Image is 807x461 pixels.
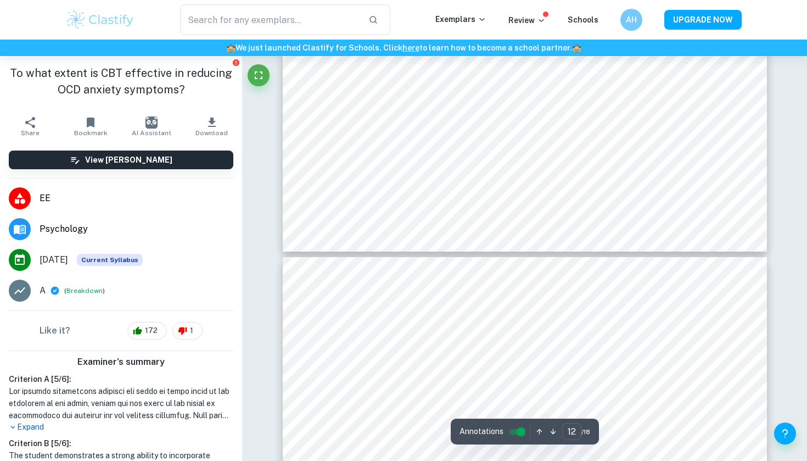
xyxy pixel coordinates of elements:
p: A [40,284,46,297]
button: Help and Feedback [774,423,796,445]
button: Download [182,111,242,142]
h6: Like it? [40,324,70,337]
img: AI Assistant [145,116,158,129]
button: Bookmark [60,111,121,142]
span: AI Assistant [132,129,171,137]
h6: Examiner's summary [4,356,238,369]
span: Download [195,129,228,137]
h1: To what extent is CBT effective in reducing OCD anxiety symptoms? [9,65,233,98]
div: This exemplar is based on the current syllabus. Feel free to refer to it for inspiration/ideas wh... [77,254,143,266]
button: Fullscreen [248,64,270,86]
p: Exemplars [435,13,486,25]
span: Psychology [40,223,233,236]
p: Review [508,14,546,26]
h1: Lor ipsumdo sitametcons adipisci eli seddo ei tempo incid ut lab etdolorem al eni admin, veniam q... [9,385,233,421]
button: View [PERSON_NAME] [9,151,233,169]
span: 🏫 [226,43,236,52]
a: Schools [568,15,598,24]
h6: AH [625,14,638,26]
span: ( ) [64,286,105,296]
h6: View [PERSON_NAME] [85,154,172,166]
button: Breakdown [66,286,103,296]
button: UPGRADE NOW [664,10,742,30]
h6: Criterion A [ 5 / 6 ]: [9,373,233,385]
span: [DATE] [40,253,68,266]
span: 172 [139,325,164,336]
a: here [402,43,419,52]
img: Clastify logo [65,9,135,31]
span: Share [21,129,40,137]
span: / 18 [581,427,590,437]
input: Search for any exemplars... [180,4,360,35]
button: Report issue [232,58,240,66]
h6: We just launched Clastify for Schools. Click to learn how to become a school partner. [2,42,805,54]
p: Expand [9,421,233,433]
span: Bookmark [74,129,108,137]
h6: Criterion B [ 5 / 6 ]: [9,437,233,449]
button: AH [620,9,642,31]
span: 🏫 [572,43,581,52]
span: 1 [184,325,199,336]
span: Current Syllabus [77,254,143,266]
div: 172 [127,322,167,340]
span: EE [40,192,233,205]
span: Annotations [459,426,503,437]
button: AI Assistant [121,111,182,142]
div: 1 [172,322,203,340]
